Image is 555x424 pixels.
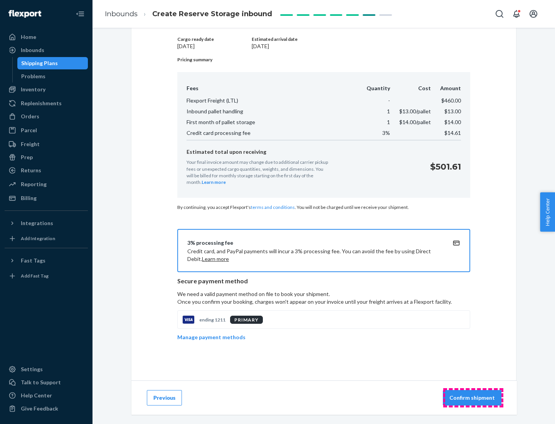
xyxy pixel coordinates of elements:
div: Returns [21,167,41,174]
p: Confirm shipment [449,394,495,402]
a: Inbounds [105,10,138,18]
span: $14.61 [444,130,461,136]
span: Create Reserve Storage inbound [152,10,272,18]
p: $501.61 [430,161,461,173]
a: Settings [5,363,88,375]
p: Cargo ready date [177,36,250,42]
button: Previous [147,390,182,405]
td: First month of pallet storage [187,117,357,128]
div: Shipping Plans [21,59,58,67]
a: Replenishments [5,97,88,109]
a: Add Fast Tag [5,270,88,282]
button: Integrations [5,217,88,229]
span: $13.00 /pallet [399,108,431,114]
p: ending 1211 [199,316,225,323]
a: Returns [5,164,88,177]
p: Manage payment methods [177,333,246,341]
button: Fast Tags [5,254,88,267]
p: Pricing summary [177,56,470,63]
div: Integrations [21,219,53,227]
p: We need a valid payment method on file to book your shipment. [177,290,470,306]
div: Billing [21,194,37,202]
p: Once you confirm your booking, charges won't appear on your invoice until your freight arrives at... [177,298,470,306]
div: Give Feedback [21,405,58,412]
div: Problems [21,72,45,80]
div: Parcel [21,126,37,134]
div: Fast Tags [21,257,45,264]
button: Close Navigation [72,6,88,22]
span: $460.00 [441,97,461,104]
button: Help Center [540,192,555,232]
div: Add Integration [21,235,55,242]
td: 3% [357,128,390,140]
span: $14.00 /pallet [399,119,431,125]
td: - [357,95,390,106]
ol: breadcrumbs [99,3,278,25]
button: Learn more [202,179,226,185]
div: Freight [21,140,40,148]
div: 3% processing fee [187,239,442,247]
p: Your final invoice amount may change due to additional carrier pickup fees or unexpected cargo qu... [187,159,329,185]
div: PRIMARY [230,316,263,324]
button: Give Feedback [5,402,88,415]
a: Problems [17,70,88,82]
div: Prep [21,153,33,161]
td: Credit card processing fee [187,128,357,140]
span: $14.00 [444,119,461,125]
div: Inbounds [21,46,44,54]
th: Fees [187,84,357,95]
div: Talk to Support [21,379,61,386]
div: Orders [21,113,39,120]
p: Estimated total upon receiving [187,148,424,156]
a: Home [5,31,88,43]
div: Add Fast Tag [21,273,49,279]
td: 1 [357,117,390,128]
p: [DATE] [252,42,470,50]
span: $13.00 [444,108,461,114]
div: Inventory [21,86,45,93]
a: Shipping Plans [17,57,88,69]
td: Flexport Freight (LTL) [187,95,357,106]
button: Open Search Box [492,6,507,22]
button: Open account menu [526,6,541,22]
p: Estimated arrival date [252,36,470,42]
div: Replenishments [21,99,62,107]
button: Confirm shipment [443,390,501,405]
td: Inbound pallet handling [187,106,357,117]
a: Inbounds [5,44,88,56]
a: terms and conditions [251,204,295,210]
th: Quantity [357,84,390,95]
div: Help Center [21,392,52,399]
div: Settings [21,365,43,373]
img: Flexport logo [8,10,41,18]
p: Secure payment method [177,277,470,286]
a: Freight [5,138,88,150]
th: Amount [431,84,461,95]
a: Orders [5,110,88,123]
td: 1 [357,106,390,117]
div: Reporting [21,180,47,188]
a: Billing [5,192,88,204]
p: [DATE] [177,42,250,50]
button: Open notifications [509,6,524,22]
a: Reporting [5,178,88,190]
a: Inventory [5,83,88,96]
p: Credit card, and PayPal payments will incur a 3% processing fee. You can avoid the fee by using D... [187,247,442,263]
a: Add Integration [5,232,88,245]
p: By continuing, you accept Flexport's . You will not be charged until we receive your shipment. [177,204,470,210]
a: Prep [5,151,88,163]
button: Learn more [202,255,229,263]
a: Help Center [5,389,88,402]
a: Talk to Support [5,376,88,389]
th: Cost [390,84,431,95]
div: Home [21,33,36,41]
a: Parcel [5,124,88,136]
